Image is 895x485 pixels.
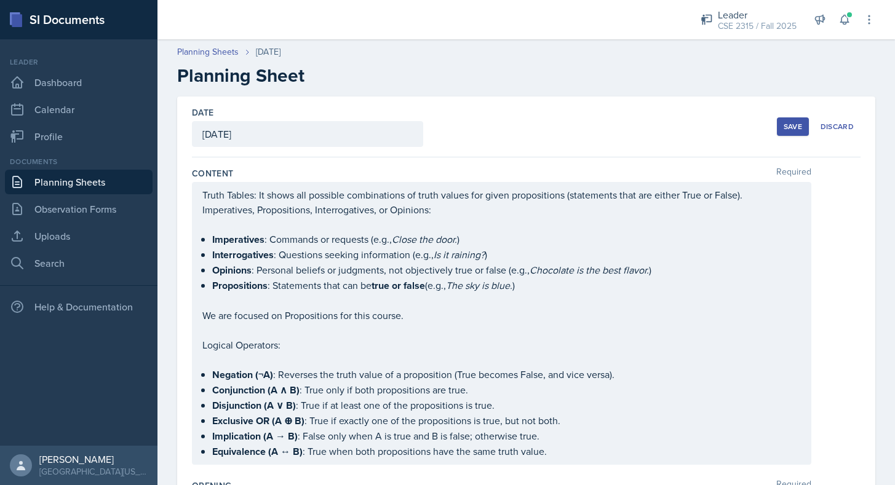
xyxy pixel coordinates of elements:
a: Planning Sheets [177,45,239,58]
p: Imperatives, Propositions, Interrogatives, or Opinions: [202,202,801,217]
p: Truth Tables: It shows all possible combinations of truth values for given propositions (statemen... [202,187,801,202]
strong: Exclusive OR (A ⊕ B) [212,414,304,428]
h2: Planning Sheet [177,65,875,87]
p: : True if exactly one of the propositions is true, but not both. [212,413,801,428]
em: The sky is blue. [446,278,512,292]
div: Documents [5,156,153,167]
p: : Statements that can be (e.g., ) [212,278,801,293]
strong: Opinions [212,263,252,277]
a: Observation Forms [5,197,153,221]
p: : Personal beliefs or judgments, not objectively true or false (e.g., ) [212,262,801,278]
strong: true or false [372,278,425,293]
strong: Interrogatives [212,248,274,262]
a: Profile [5,124,153,149]
div: [PERSON_NAME] [39,453,148,465]
p: : True when both propositions have the same truth value. [212,444,801,459]
p: : True if at least one of the propositions is true. [212,398,801,413]
a: Search [5,251,153,275]
span: Required [776,167,811,179]
strong: Propositions [212,278,268,293]
div: Help & Documentation [5,294,153,319]
div: Leader [718,7,797,22]
p: Logical Operators: [202,337,801,352]
div: CSE 2315 / Fall 2025 [718,20,797,33]
button: Save [777,117,809,136]
label: Content [192,167,233,179]
strong: Disjunction (A ∨ B) [212,398,296,412]
p: : Commands or requests (e.g., ) [212,232,801,247]
strong: Equivalence (A ↔ B) [212,444,303,459]
label: Date [192,106,213,119]
p: : Questions seeking information (e.g., ) [212,247,801,262]
strong: Imperatives [212,232,265,246]
button: Discard [814,117,861,136]
div: [DATE] [256,45,280,58]
p: We are focused on Propositions for this course. [202,308,801,323]
em: Chocolate is the best flavor. [530,263,649,277]
strong: Implication (A → B) [212,429,298,443]
div: Discard [821,122,854,132]
div: [GEOGRAPHIC_DATA][US_STATE] [39,465,148,478]
p: : False only when A is true and B is false; otherwise true. [212,428,801,444]
a: Planning Sheets [5,170,153,194]
strong: Conjunction (A ∧ B) [212,383,300,397]
div: Save [784,122,802,132]
a: Uploads [5,224,153,248]
em: Close the door. [392,232,457,246]
a: Calendar [5,97,153,122]
p: : True only if both propositions are true. [212,382,801,398]
em: Is it raining? [434,248,485,261]
a: Dashboard [5,70,153,95]
p: : Reverses the truth value of a proposition (True becomes False, and vice versa). [212,367,801,382]
strong: Negation (¬A) [212,368,273,382]
div: Leader [5,57,153,68]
